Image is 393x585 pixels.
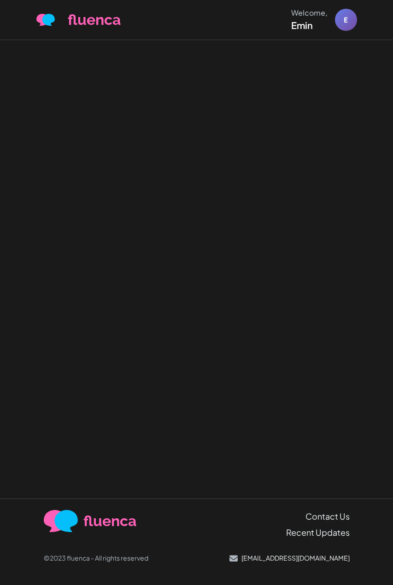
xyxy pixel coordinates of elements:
span: fluenca [83,510,136,532]
div: E [335,9,357,31]
div: Welcome, [291,7,328,18]
iframe: Ybug feedback widget [375,266,393,320]
p: ©2023 fluenca - All rights reserved [44,553,148,563]
a: [EMAIL_ADDRESS][DOMAIN_NAME] [229,553,350,563]
a: Contact Us [305,510,350,522]
a: Recent Updates [286,526,350,539]
span: fluenca [68,9,121,31]
p: [EMAIL_ADDRESS][DOMAIN_NAME] [241,553,350,563]
div: Emin [291,18,328,32]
